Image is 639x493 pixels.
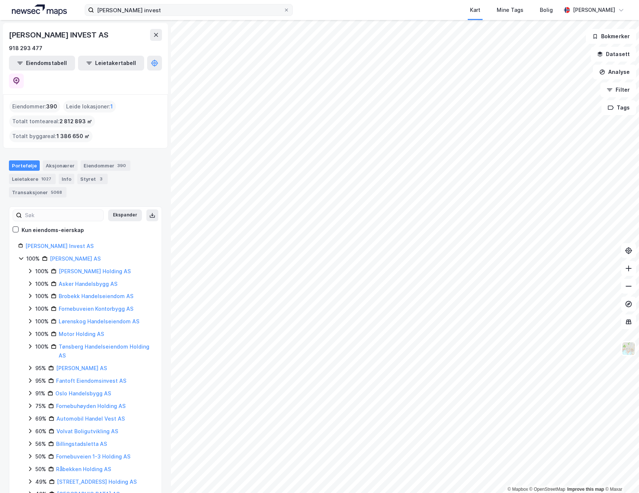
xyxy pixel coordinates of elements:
a: Råbekken Holding AS [56,466,111,472]
div: 100% [35,267,49,276]
div: 50% [35,452,46,461]
div: 390 [116,162,127,169]
a: Mapbox [507,487,528,492]
div: 5068 [49,189,64,196]
a: [PERSON_NAME] Holding AS [59,268,131,274]
a: Billingstadsletta AS [56,441,107,447]
span: 1 [110,102,113,111]
div: Eiendommer [81,160,130,171]
button: Ekspander [108,209,142,221]
a: OpenStreetMap [529,487,565,492]
img: Z [622,342,636,356]
a: Lørenskog Handelseiendom AS [59,318,139,324]
div: 100% [35,280,49,288]
div: Leide lokasjoner : [63,101,116,112]
a: Asker Handelsbygg AS [59,281,117,287]
button: Datasett [591,47,636,62]
a: Fornebuveien Kontorbygg AS [59,306,133,312]
div: 69% [35,414,46,423]
a: Fornebuhøyden Holding AS [56,403,126,409]
div: 1027 [40,175,53,183]
a: Oslo Handelsbygg AS [55,390,111,396]
a: Fornebuveien 1-3 Holding AS [56,453,130,460]
iframe: Chat Widget [602,457,639,493]
button: Bokmerker [586,29,636,44]
a: Fantoft Eiendomsinvest AS [56,378,126,384]
div: Eiendommer : [9,101,60,112]
div: 50% [35,465,46,474]
input: Søk [22,210,103,221]
a: Brobekk Handelseiendom AS [59,293,133,299]
div: 3 [97,175,105,183]
div: Aksjonærer [43,160,78,171]
div: 100% [26,254,40,263]
div: [PERSON_NAME] [573,6,615,14]
div: 95% [35,376,46,385]
div: Portefølje [9,160,40,171]
button: Tags [601,100,636,115]
div: Kun eiendoms-eierskap [22,226,84,235]
div: Kart [470,6,480,14]
div: Totalt byggareal : [9,130,93,142]
img: logo.a4113a55bc3d86da70a041830d287a7e.svg [12,4,67,16]
div: 91% [35,389,45,398]
span: 2 812 893 ㎡ [59,117,92,126]
div: 95% [35,364,46,373]
div: 100% [35,317,49,326]
a: [PERSON_NAME] AS [56,365,107,371]
button: Leietakertabell [78,56,144,71]
div: 100% [35,304,49,313]
button: Filter [600,82,636,97]
a: Automobil Handel Vest AS [56,415,125,422]
div: 100% [35,342,49,351]
a: Improve this map [567,487,604,492]
div: Bolig [540,6,553,14]
button: Analyse [593,65,636,79]
div: 49% [35,477,47,486]
a: Tønsberg Handelseiendom Holding AS [59,343,149,359]
div: Leietakere [9,174,56,184]
div: 56% [35,440,46,448]
span: 390 [46,102,57,111]
div: Mine Tags [497,6,523,14]
span: 1 386 650 ㎡ [56,132,90,141]
div: Totalt tomteareal : [9,115,95,127]
div: 100% [35,330,49,339]
div: Styret [77,174,108,184]
input: Søk på adresse, matrikkel, gårdeiere, leietakere eller personer [94,4,283,16]
button: Eiendomstabell [9,56,75,71]
a: Volvat Boligutvikling AS [56,428,118,434]
a: [PERSON_NAME] Invest AS [25,243,94,249]
a: [STREET_ADDRESS] Holding AS [57,479,137,485]
a: [PERSON_NAME] AS [50,255,101,262]
div: Info [59,174,74,184]
div: 75% [35,402,46,411]
a: Motor Holding AS [59,331,104,337]
div: Transaksjoner [9,187,67,197]
div: [PERSON_NAME] INVEST AS [9,29,110,41]
div: Kontrollprogram for chat [602,457,639,493]
div: 100% [35,292,49,301]
div: 60% [35,427,46,436]
div: 918 293 477 [9,44,42,53]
